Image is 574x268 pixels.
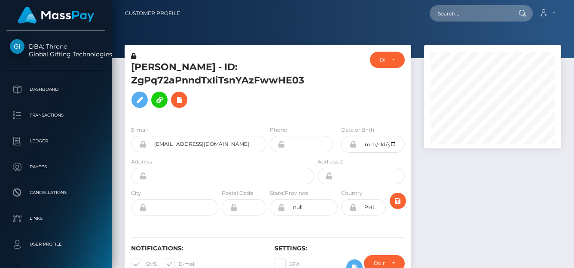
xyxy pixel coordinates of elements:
p: Ledger [10,135,102,148]
a: Dashboard [6,79,105,100]
label: City [131,189,141,197]
img: MassPay Logo [18,7,94,24]
div: DEACTIVE [380,56,385,63]
label: E-mail [131,126,148,134]
h5: [PERSON_NAME] - ID: ZgPq72aPnndTxIiTsnYAzFwwHE03 [131,61,309,112]
h6: Notifications: [131,245,262,252]
span: DBA: Throne Global Gifting Technologies Inc [6,43,105,58]
label: Address 2 [318,158,343,166]
p: Transactions [10,109,102,122]
input: Search... [430,5,510,22]
a: Payees [6,156,105,178]
p: Payees [10,160,102,173]
a: Links [6,208,105,229]
a: Customer Profile [125,4,180,22]
label: Address [131,158,152,166]
label: State/Province [270,189,308,197]
label: Postal Code [222,189,253,197]
img: Global Gifting Technologies Inc [10,39,24,54]
h6: Settings: [275,245,405,252]
a: Cancellations [6,182,105,203]
a: Ledger [6,130,105,152]
p: Dashboard [10,83,102,96]
div: Do not require [374,260,385,267]
a: Transactions [6,105,105,126]
p: Links [10,212,102,225]
label: Date of Birth [341,126,374,134]
p: Cancellations [10,186,102,199]
label: Country [341,189,363,197]
button: DEACTIVE [370,52,405,68]
p: User Profile [10,238,102,251]
label: Phone [270,126,287,134]
a: User Profile [6,234,105,255]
